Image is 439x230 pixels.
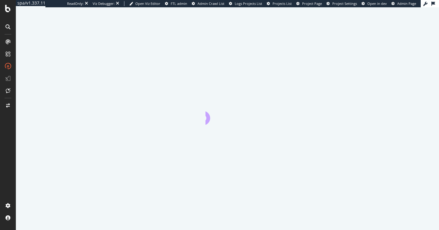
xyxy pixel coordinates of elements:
a: Open in dev [362,1,387,6]
span: Open in dev [367,1,387,6]
span: Admin Page [397,1,416,6]
a: Project Page [296,1,322,6]
span: Open Viz Editor [135,1,160,6]
a: Open Viz Editor [129,1,160,6]
div: animation [205,103,249,125]
a: Projects List [267,1,292,6]
a: Logs Projects List [229,1,262,6]
span: Logs Projects List [235,1,262,6]
span: FTL admin [171,1,187,6]
a: Admin Page [391,1,416,6]
span: Admin Crawl List [198,1,224,6]
span: Project Page [302,1,322,6]
div: ReadOnly: [67,1,84,6]
span: Project Settings [332,1,357,6]
a: Admin Crawl List [192,1,224,6]
span: Projects List [273,1,292,6]
div: Viz Debugger: [93,1,115,6]
a: Project Settings [327,1,357,6]
a: FTL admin [165,1,187,6]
